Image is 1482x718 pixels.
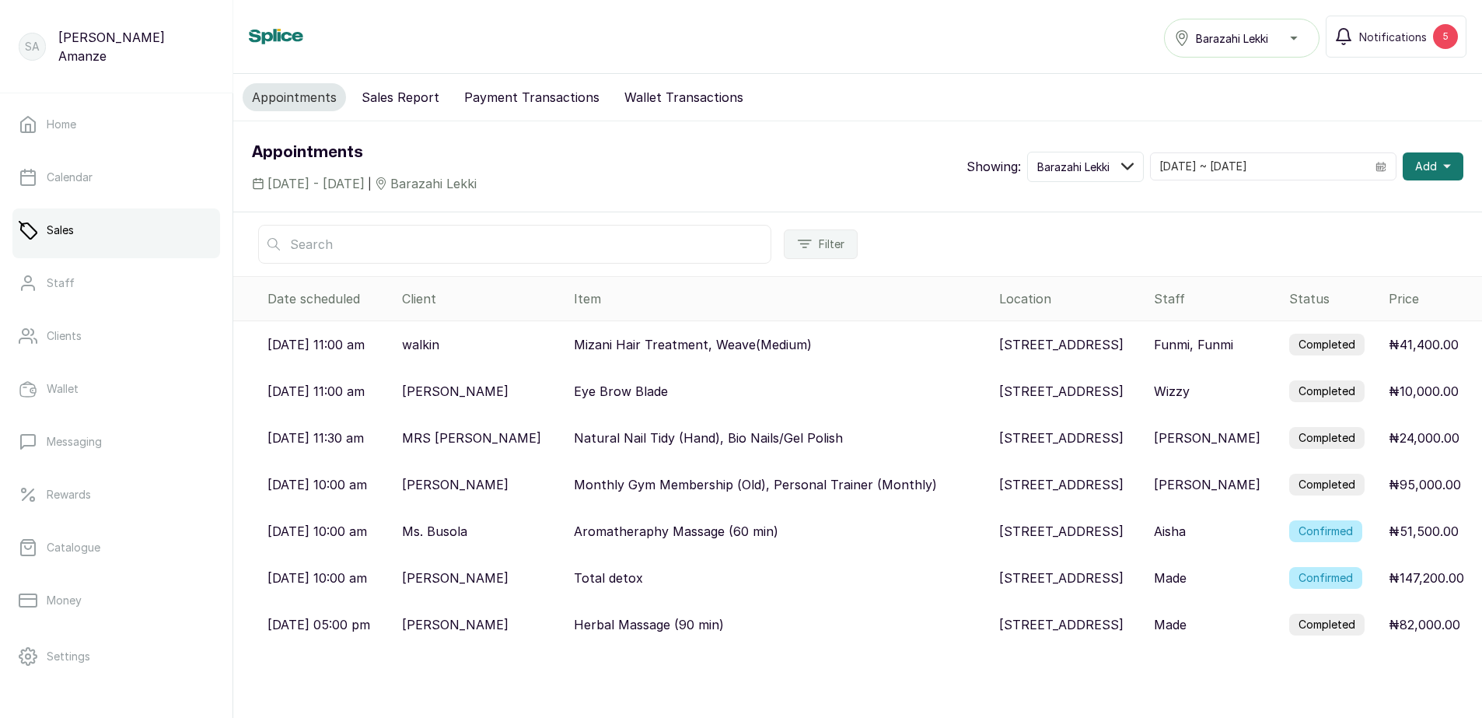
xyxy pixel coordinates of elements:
span: | [368,176,372,192]
label: Completed [1289,380,1365,402]
input: Select date [1151,153,1366,180]
p: [DATE] 11:00 am [267,335,365,354]
div: 5 [1433,24,1458,49]
p: ₦147,200.00 [1389,569,1464,587]
div: Date scheduled [267,289,390,308]
button: Filter [784,229,858,259]
p: ₦82,000.00 [1389,615,1460,634]
p: Made [1154,615,1187,634]
button: Payment Transactions [455,83,609,111]
label: Completed [1289,427,1365,449]
a: Home [12,103,220,146]
span: [DATE] - [DATE] [267,174,365,193]
p: ₦24,000.00 [1389,429,1459,447]
p: Total detox [574,569,643,587]
label: Completed [1289,334,1365,355]
span: Barazahi Lekki [390,174,477,193]
label: Confirmed [1289,520,1362,542]
p: Staff [47,275,75,291]
p: Aisha [1154,522,1186,541]
span: Barazahi Lekki [1037,159,1110,175]
button: Notifications5 [1326,16,1466,58]
p: Aromatheraphy Massage (60 min) [574,522,778,541]
div: Item [574,289,987,308]
p: [PERSON_NAME] [1154,429,1260,447]
a: Wallet [12,367,220,411]
p: Ms. Busola [402,522,467,541]
div: Staff [1154,289,1276,308]
p: Wizzy [1154,382,1190,401]
p: [PERSON_NAME] Amanze [58,28,214,65]
p: [STREET_ADDRESS] [999,475,1124,494]
p: [STREET_ADDRESS] [999,335,1124,354]
a: Clients [12,314,220,358]
button: Wallet Transactions [615,83,753,111]
p: [STREET_ADDRESS] [999,382,1124,401]
label: Completed [1289,614,1365,636]
a: Staff [12,261,220,305]
p: [DATE] 10:00 am [267,522,367,541]
p: Monthly Gym Membership (Old), Personal Trainer (Monthly) [574,475,937,494]
p: Settings [47,649,90,664]
p: [STREET_ADDRESS] [999,569,1124,587]
p: Sales [47,222,74,238]
a: Messaging [12,420,220,464]
p: ₦95,000.00 [1389,475,1461,494]
span: Add [1415,159,1437,174]
p: [DATE] 11:30 am [267,429,364,447]
a: Rewards [12,473,220,517]
a: Calendar [12,156,220,199]
p: [PERSON_NAME] [402,569,509,587]
p: SA [25,39,40,54]
p: [PERSON_NAME] [402,475,509,494]
p: [DATE] 05:00 pm [267,615,370,634]
p: [STREET_ADDRESS] [999,522,1124,541]
input: Search [258,225,771,264]
a: Sales [12,208,220,252]
a: Catalogue [12,526,220,569]
button: Barazahi Lekki [1027,152,1144,182]
p: [DATE] 10:00 am [267,569,367,587]
p: ₦41,400.00 [1389,335,1459,354]
p: MRS [PERSON_NAME] [402,429,541,447]
p: Messaging [47,434,102,450]
p: Calendar [47,170,93,185]
p: ₦51,500.00 [1389,522,1459,541]
p: Natural Nail Tidy (Hand), Bio Nails/Gel Polish [574,429,843,447]
p: Eye Brow Blade [574,382,668,401]
p: [STREET_ADDRESS] [999,429,1124,447]
p: [PERSON_NAME] [402,382,509,401]
p: Clients [47,328,82,344]
div: Price [1389,289,1476,308]
p: walkin [402,335,439,354]
p: Made [1154,569,1187,587]
button: Barazahi Lekki [1164,19,1319,58]
p: Herbal Massage (90 min) [574,615,724,634]
span: Filter [819,236,844,252]
label: Completed [1289,474,1365,496]
p: Showing: [966,157,1021,176]
p: ₦10,000.00 [1389,382,1459,401]
a: Settings [12,635,220,678]
span: Barazahi Lekki [1196,30,1268,47]
label: Confirmed [1289,567,1362,589]
button: Appointments [243,83,346,111]
button: Add [1403,152,1463,180]
p: Catalogue [47,540,100,555]
button: Sales Report [352,83,449,111]
p: Mizani Hair Treatment, Weave(Medium) [574,335,812,354]
p: [DATE] 11:00 am [267,382,365,401]
div: Client [402,289,561,308]
span: Notifications [1359,29,1427,45]
a: Money [12,579,220,622]
div: Status [1289,289,1376,308]
h1: Appointments [252,140,477,165]
p: Wallet [47,381,79,397]
p: [PERSON_NAME] [402,615,509,634]
svg: calendar [1375,161,1386,172]
p: [DATE] 10:00 am [267,475,367,494]
p: Home [47,117,76,132]
p: [STREET_ADDRESS] [999,615,1124,634]
p: Money [47,593,82,608]
div: Location [999,289,1141,308]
